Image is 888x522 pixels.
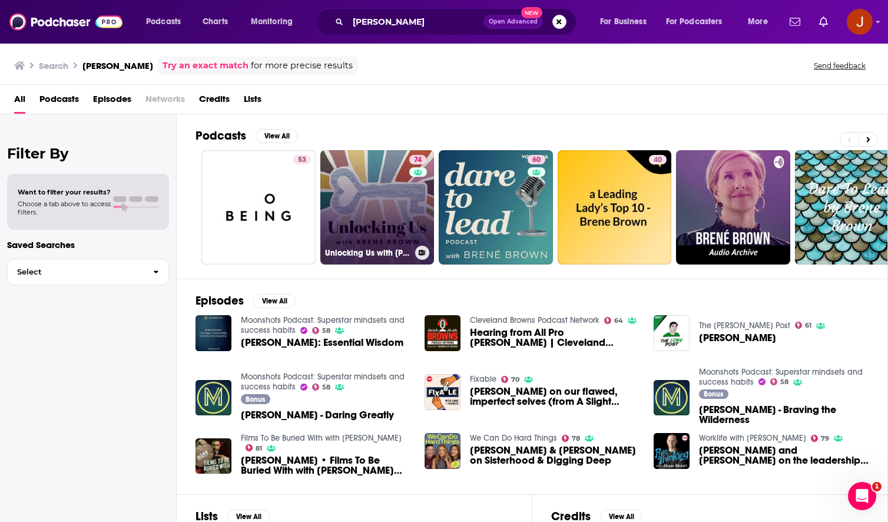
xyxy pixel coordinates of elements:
a: We Can Do Hard Things [470,433,557,443]
a: 60 [439,150,553,265]
h3: [PERSON_NAME] [82,60,153,71]
a: Moonshots Podcast: Superstar mindsets and success habits [241,315,405,335]
a: Brené Brown - Braving the Wilderness [654,380,690,416]
span: 70 [511,377,519,382]
img: Brené Brown and Simon Sinek on the leadership skills we need to build [654,433,690,469]
span: Monitoring [251,14,293,30]
a: 60 [528,155,545,164]
span: 79 [821,436,829,441]
a: Fixable [470,374,496,384]
a: Lists [244,90,261,114]
span: [PERSON_NAME]: Essential Wisdom [241,338,403,348]
button: Send feedback [810,61,869,71]
a: The Lowe Post [699,321,790,331]
span: Hearing from All Pro [PERSON_NAME] | Cleveland Browns Daily [470,328,640,348]
span: [PERSON_NAME] on our flawed, imperfect selves (from A Slight Change of Plans) [470,386,640,407]
h3: Search [39,60,68,71]
span: 81 [256,446,262,451]
button: open menu [592,12,661,31]
h2: Podcasts [196,128,246,143]
span: 58 [322,328,330,333]
a: Credits [199,90,230,114]
button: Open AdvancedNew [483,15,543,29]
span: 58 [322,385,330,390]
a: Brené Brown - Daring Greatly [196,380,231,416]
span: For Podcasters [666,14,723,30]
span: [PERSON_NAME] and [PERSON_NAME] on the leadership skills we need to build [699,445,869,465]
a: 74Unlocking Us with [PERSON_NAME] [320,150,435,265]
img: Brené Brown & Barrett Guillen on Sisterhood & Digging Deep [425,433,460,469]
a: 53 [201,150,316,265]
a: Show notifications dropdown [785,12,805,32]
a: 40 [558,150,672,265]
span: 74 [414,154,422,166]
a: 58 [312,327,331,334]
span: [PERSON_NAME] - Braving the Wilderness [699,405,869,425]
h2: Episodes [196,293,244,308]
a: Brené Brown and Simon Sinek on the leadership skills we need to build [699,445,869,465]
a: Cleveland Browns Podcast Network [470,315,599,325]
iframe: Intercom live chat [848,482,876,510]
a: Jeff Van Gundy [699,333,776,343]
span: For Business [600,14,647,30]
span: New [521,7,542,18]
a: 74 [409,155,426,164]
a: Brené Brown on our flawed, imperfect selves (from A Slight Change of Plans) [470,386,640,407]
a: Hearing from All Pro Joel Bitonio | Cleveland Browns Daily [470,328,640,348]
a: Brené Brown - Braving the Wilderness [699,405,869,425]
img: Hearing from All Pro Joel Bitonio | Cleveland Browns Daily [425,315,460,351]
span: Bonus [704,391,723,398]
span: 60 [532,154,541,166]
a: Moonshots Podcast: Superstar mindsets and success habits [241,372,405,392]
span: [PERSON_NAME] [699,333,776,343]
a: 61 [795,322,812,329]
img: Brené Brown: Essential Wisdom [196,315,231,351]
a: Episodes [93,90,131,114]
a: 58 [770,378,789,385]
span: Want to filter your results? [18,188,111,196]
button: open menu [658,12,740,31]
a: 64 [604,317,624,324]
span: 64 [614,318,623,323]
img: Brene Brown • Films To Be Buried With with Brett Goldstein #134 [196,438,231,474]
a: Brené Brown & Barrett Guillen on Sisterhood & Digging Deep [470,445,640,465]
input: Search podcasts, credits, & more... [348,12,483,31]
span: Select [8,268,144,276]
img: User Profile [847,9,873,35]
p: Saved Searches [7,239,169,250]
span: Networks [145,90,185,114]
a: 53 [293,155,311,164]
span: More [748,14,768,30]
a: Brene Brown • Films To Be Buried With with Brett Goldstein #134 [241,455,410,475]
button: Show profile menu [847,9,873,35]
button: open menu [740,12,783,31]
span: 53 [298,154,306,166]
span: 61 [805,323,811,328]
a: Charts [195,12,235,31]
img: Podchaser - Follow, Share and Rate Podcasts [9,11,122,33]
a: All [14,90,25,114]
img: Brené Brown on our flawed, imperfect selves (from A Slight Change of Plans) [425,374,460,410]
a: PodcastsView All [196,128,298,143]
img: Jeff Van Gundy [654,315,690,351]
a: Moonshots Podcast: Superstar mindsets and success habits [699,367,863,387]
a: Films To Be Buried With with Brett Goldstein [241,433,402,443]
button: View All [256,129,298,143]
div: Search podcasts, credits, & more... [327,8,588,35]
a: Brené Brown: Essential Wisdom [241,338,403,348]
span: 78 [572,436,580,441]
a: 40 [649,155,667,164]
span: [PERSON_NAME] - Daring Greatly [241,410,394,420]
a: 58 [312,384,331,391]
a: 70 [501,376,520,383]
a: Podcasts [39,90,79,114]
